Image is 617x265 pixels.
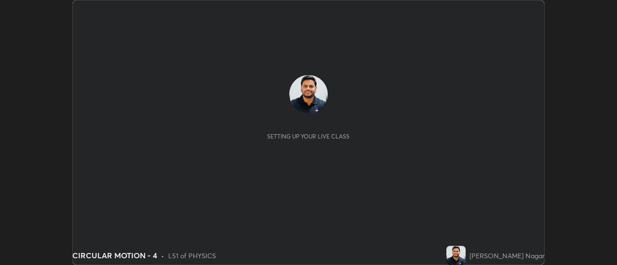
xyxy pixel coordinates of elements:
[161,251,164,261] div: •
[446,246,466,265] img: 9f4007268c7146d6abf57a08412929d2.jpg
[168,251,216,261] div: L51 of PHYSICS
[267,133,349,140] div: Setting up your live class
[469,251,545,261] div: [PERSON_NAME] Nagar
[289,75,328,114] img: 9f4007268c7146d6abf57a08412929d2.jpg
[72,250,157,261] div: CIRCULAR MOTION - 4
